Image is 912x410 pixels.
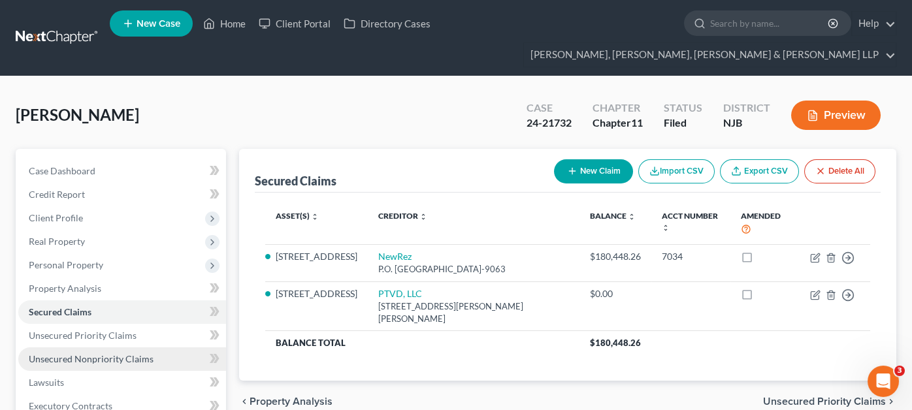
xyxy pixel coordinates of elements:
span: Secured Claims [29,306,91,317]
a: NewRez [378,251,412,262]
button: Preview [791,101,881,130]
div: 7034 [662,250,721,263]
div: $180,448.26 [590,250,641,263]
a: Directory Cases [337,12,437,35]
div: 24-21732 [527,116,572,131]
i: unfold_more [662,224,670,232]
span: Real Property [29,236,85,247]
li: [STREET_ADDRESS] [276,250,357,263]
div: [STREET_ADDRESS][PERSON_NAME][PERSON_NAME] [378,300,569,324]
a: Secured Claims [18,300,226,324]
li: [STREET_ADDRESS] [276,287,357,300]
button: New Claim [554,159,633,183]
button: Delete All [804,159,875,183]
a: Home [197,12,252,35]
a: Help [852,12,896,35]
div: P.O. [GEOGRAPHIC_DATA]-9063 [378,263,569,276]
a: Credit Report [18,183,226,206]
a: Balance unfold_more [590,211,636,221]
span: Lawsuits [29,377,64,388]
span: [PERSON_NAME] [16,105,139,124]
a: [PERSON_NAME], [PERSON_NAME], [PERSON_NAME] & [PERSON_NAME] LLP [524,43,896,67]
div: Status [664,101,702,116]
span: Credit Report [29,189,85,200]
i: unfold_more [311,213,319,221]
span: 3 [894,366,905,376]
a: Unsecured Priority Claims [18,324,226,347]
a: Acct Number unfold_more [662,211,718,232]
i: unfold_more [628,213,636,221]
div: Case [527,101,572,116]
div: $0.00 [590,287,641,300]
iframe: Intercom live chat [868,366,899,397]
div: District [723,101,770,116]
a: Lawsuits [18,371,226,394]
span: Unsecured Priority Claims [29,330,137,341]
span: Unsecured Priority Claims [763,396,886,407]
button: chevron_left Property Analysis [239,396,333,407]
span: $180,448.26 [590,338,641,348]
div: Chapter [593,101,643,116]
input: Search by name... [710,11,830,35]
a: Property Analysis [18,277,226,300]
i: chevron_left [239,396,250,407]
a: Case Dashboard [18,159,226,183]
div: NJB [723,116,770,131]
button: Import CSV [638,159,715,183]
span: Property Analysis [250,396,333,407]
span: 11 [631,116,643,129]
div: Filed [664,116,702,131]
button: Unsecured Priority Claims chevron_right [763,396,896,407]
span: Unsecured Nonpriority Claims [29,353,154,364]
span: Case Dashboard [29,165,95,176]
div: Secured Claims [255,173,336,189]
a: Export CSV [720,159,799,183]
th: Amended [730,203,800,244]
div: Chapter [593,116,643,131]
a: Client Portal [252,12,337,35]
th: Balance Total [265,331,579,355]
a: PTVD, LLC [378,288,422,299]
a: Creditor unfold_more [378,211,427,221]
i: unfold_more [419,213,427,221]
span: Personal Property [29,259,103,270]
span: Property Analysis [29,283,101,294]
i: chevron_right [886,396,896,407]
span: Client Profile [29,212,83,223]
a: Asset(s) unfold_more [276,211,319,221]
span: New Case [137,19,180,29]
a: Unsecured Nonpriority Claims [18,347,226,371]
